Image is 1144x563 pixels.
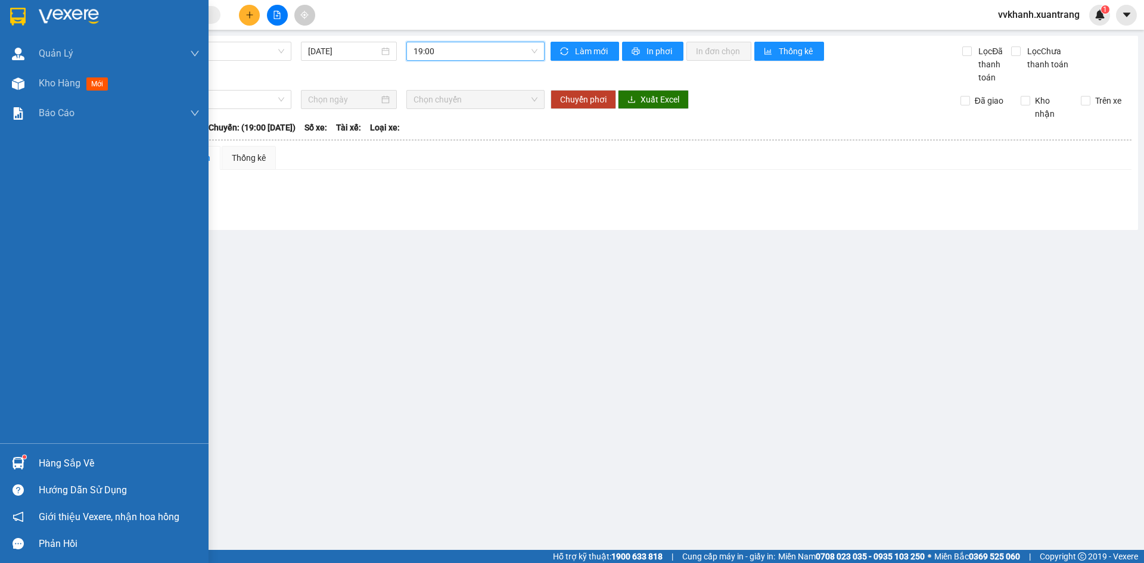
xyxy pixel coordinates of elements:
span: Miền Nam [778,550,925,563]
sup: 1 [1101,5,1109,14]
span: 1 [1103,5,1107,14]
span: Đã giao [970,94,1008,107]
strong: 0369 525 060 [969,552,1020,561]
button: caret-down [1116,5,1137,26]
button: aim [294,5,315,26]
img: warehouse-icon [12,48,24,60]
span: ⚪️ [928,554,931,559]
span: aim [300,11,309,19]
strong: 0708 023 035 - 0935 103 250 [816,552,925,561]
img: icon-new-feature [1095,10,1105,20]
span: Báo cáo [39,105,74,120]
button: printerIn phơi [622,42,683,61]
span: vvkhanh.xuantrang [988,7,1089,22]
button: In đơn chọn [686,42,751,61]
img: solution-icon [12,107,24,120]
span: Giới thiệu Vexere, nhận hoa hồng [39,509,179,524]
span: Miền Bắc [934,550,1020,563]
button: downloadXuất Excel [618,90,689,109]
button: plus [239,5,260,26]
span: Hỗ trợ kỹ thuật: [553,550,663,563]
span: down [190,108,200,118]
button: Chuyển phơi [551,90,616,109]
span: printer [632,47,642,57]
img: warehouse-icon [12,457,24,469]
span: In phơi [646,45,674,58]
div: Hàng sắp về [39,455,200,472]
span: Kho hàng [39,77,80,89]
sup: 1 [23,455,26,459]
span: message [13,538,24,549]
span: Kho nhận [1030,94,1072,120]
span: down [190,49,200,58]
span: 19:00 [414,42,537,60]
button: file-add [267,5,288,26]
span: Chuyến: (19:00 [DATE]) [209,121,296,134]
span: Loại xe: [370,121,400,134]
span: Lọc Chưa thanh toán [1022,45,1084,71]
span: | [1029,550,1031,563]
div: Thống kê [232,151,266,164]
span: Quản Lý [39,46,73,61]
img: warehouse-icon [12,77,24,90]
button: bar-chartThống kê [754,42,824,61]
span: Tài xế: [336,121,361,134]
span: bar-chart [764,47,774,57]
span: Số xe: [304,121,327,134]
span: notification [13,511,24,522]
span: sync [560,47,570,57]
div: Phản hồi [39,535,200,553]
span: Thống kê [779,45,815,58]
span: Chọn chuyến [414,91,537,108]
div: Hướng dẫn sử dụng [39,481,200,499]
strong: 1900 633 818 [611,552,663,561]
button: syncLàm mới [551,42,619,61]
span: file-add [273,11,281,19]
span: Lọc Đã thanh toán [974,45,1011,84]
span: plus [245,11,254,19]
span: Cung cấp máy in - giấy in: [682,550,775,563]
span: copyright [1078,552,1086,561]
span: question-circle [13,484,24,496]
span: Làm mới [575,45,610,58]
span: | [672,550,673,563]
img: logo-vxr [10,8,26,26]
span: mới [86,77,108,91]
input: Chọn ngày [308,93,379,106]
span: caret-down [1121,10,1132,20]
span: Trên xe [1090,94,1126,107]
input: 12/08/2025 [308,45,379,58]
